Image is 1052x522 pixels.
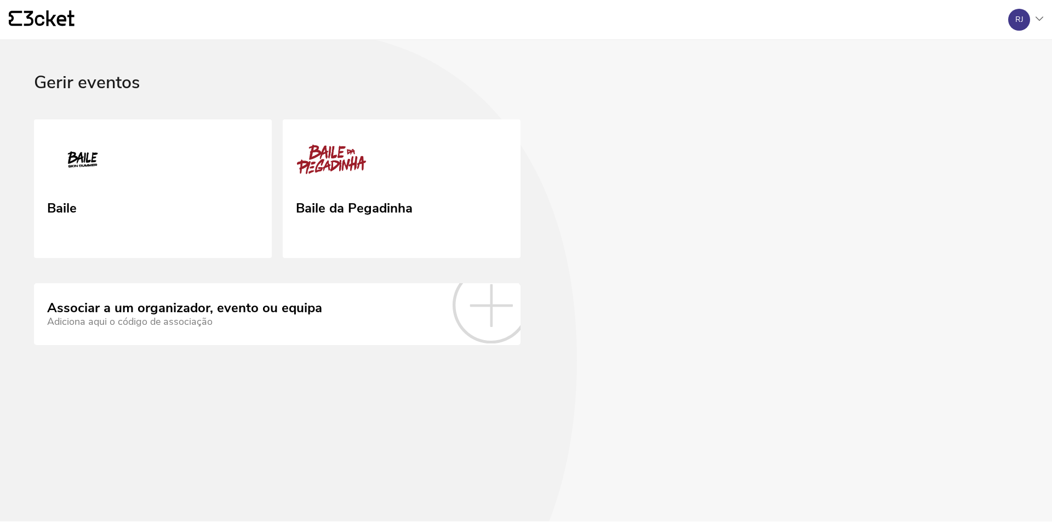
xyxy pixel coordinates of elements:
g: {' '} [9,11,22,26]
div: Gerir eventos [34,73,1018,119]
a: Baile Baile [34,119,272,259]
div: Associar a um organizador, evento ou equipa [47,301,322,316]
a: Baile da Pegadinha Baile da Pegadinha [283,119,521,259]
div: Baile da Pegadinha [296,197,413,216]
a: Associar a um organizador, evento ou equipa Adiciona aqui o código de associação [34,283,521,345]
a: {' '} [9,10,75,29]
div: RJ [1015,15,1024,24]
img: Baile da Pegadinha [296,137,367,186]
div: Adiciona aqui o código de associação [47,316,322,328]
img: Baile [47,137,118,186]
div: Baile [47,197,77,216]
